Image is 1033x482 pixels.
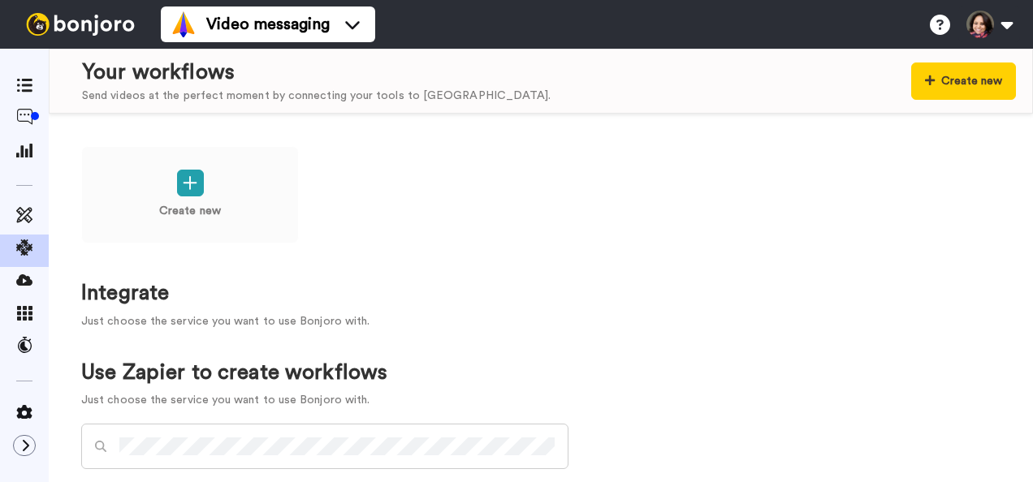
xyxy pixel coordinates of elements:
img: vm-color.svg [171,11,197,37]
h1: Integrate [81,282,1001,305]
h1: Use Zapier to create workflows [81,361,387,385]
span: Video messaging [206,13,330,36]
div: Send videos at the perfect moment by connecting your tools to [GEOGRAPHIC_DATA]. [82,88,551,105]
p: Just choose the service you want to use Bonjoro with. [81,313,1001,330]
img: bj-logo-header-white.svg [19,13,141,36]
div: Your workflows [82,58,551,88]
a: Create new [81,146,299,243]
p: Create new [159,203,221,220]
button: Create new [911,62,1016,100]
p: Just choose the service you want to use Bonjoro with. [81,392,387,409]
